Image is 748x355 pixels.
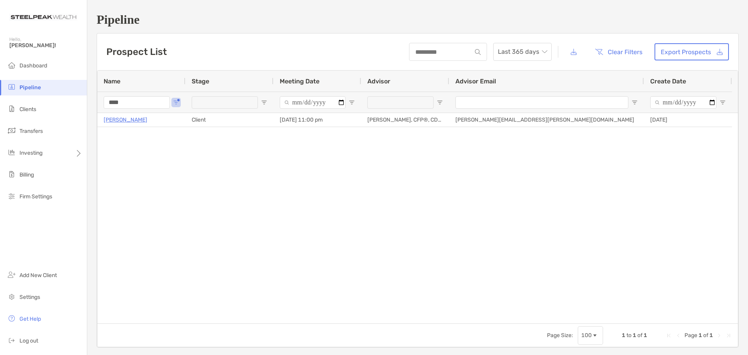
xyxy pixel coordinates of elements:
[475,49,481,55] img: input icon
[19,106,36,113] span: Clients
[185,113,273,127] div: Client
[19,193,52,200] span: Firm Settings
[650,96,716,109] input: Create Date Filter Input
[9,3,78,31] img: Zoe Logo
[666,332,672,339] div: First Page
[173,99,179,106] button: Open Filter Menu
[19,337,38,344] span: Log out
[19,62,47,69] span: Dashboard
[7,314,16,323] img: get-help icon
[7,126,16,135] img: transfers icon
[547,332,573,339] div: Page Size:
[581,332,592,339] div: 100
[106,46,167,57] h3: Prospect List
[633,332,636,339] span: 1
[644,332,647,339] span: 1
[709,332,713,339] span: 1
[7,191,16,201] img: firm-settings icon
[19,150,42,156] span: Investing
[7,270,16,279] img: add_new_client icon
[716,332,722,339] div: Next Page
[9,42,82,49] span: [PERSON_NAME]!
[637,332,642,339] span: of
[7,336,16,345] img: logout icon
[280,78,319,85] span: Meeting Date
[578,326,603,345] div: Page Size
[273,113,361,127] div: [DATE] 11:00 pm
[626,332,632,339] span: to
[7,82,16,92] img: pipeline icon
[280,96,346,109] input: Meeting Date Filter Input
[725,332,732,339] div: Last Page
[261,99,267,106] button: Open Filter Menu
[19,272,57,279] span: Add New Client
[644,113,732,127] div: [DATE]
[19,171,34,178] span: Billing
[361,113,449,127] div: [PERSON_NAME], CFP®, CDFA®
[650,78,686,85] span: Create Date
[104,115,147,125] a: [PERSON_NAME]
[349,99,355,106] button: Open Filter Menu
[104,78,120,85] span: Name
[104,96,170,109] input: Name Filter Input
[589,43,648,60] button: Clear Filters
[654,43,729,60] a: Export Prospects
[7,148,16,157] img: investing icon
[97,12,739,27] h1: Pipeline
[437,99,443,106] button: Open Filter Menu
[449,113,644,127] div: [PERSON_NAME][EMAIL_ADDRESS][PERSON_NAME][DOMAIN_NAME]
[455,96,628,109] input: Advisor Email Filter Input
[699,332,702,339] span: 1
[632,99,638,106] button: Open Filter Menu
[19,84,41,91] span: Pipeline
[19,128,43,134] span: Transfers
[675,332,681,339] div: Previous Page
[7,60,16,70] img: dashboard icon
[19,294,40,300] span: Settings
[498,43,547,60] span: Last 365 days
[720,99,726,106] button: Open Filter Menu
[455,78,496,85] span: Advisor Email
[192,78,209,85] span: Stage
[7,104,16,113] img: clients icon
[367,78,390,85] span: Advisor
[19,316,41,322] span: Get Help
[7,170,16,179] img: billing icon
[7,292,16,301] img: settings icon
[684,332,697,339] span: Page
[703,332,708,339] span: of
[622,332,625,339] span: 1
